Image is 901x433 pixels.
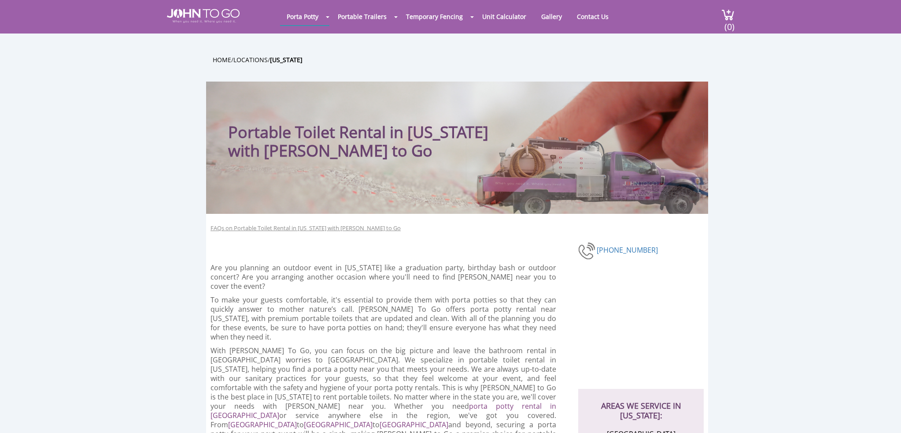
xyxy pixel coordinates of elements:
span: (0) [724,14,735,33]
a: FAQs on Portable Toilet Rental in [US_STATE] with [PERSON_NAME] to Go [210,224,401,232]
p: Are you planning an outdoor event in [US_STATE] like a graduation party, birthday bash or outdoor... [210,263,556,291]
a: [US_STATE] [270,56,303,64]
h1: Portable Toilet Rental in [US_STATE] with [PERSON_NAME] to Go [228,99,512,160]
a: [PHONE_NUMBER] [597,245,658,254]
a: porta potty rental in [GEOGRAPHIC_DATA] [210,401,556,420]
a: Gallery [535,8,569,25]
img: Truck [466,132,704,214]
a: [GEOGRAPHIC_DATA] [228,420,297,429]
a: [GEOGRAPHIC_DATA] [304,420,373,429]
a: Contact Us [570,8,615,25]
ul: / / [213,55,715,65]
p: To make your guests comfortable, it's essential to provide them with porta potties so that they c... [210,295,556,342]
a: Temporary Fencing [399,8,469,25]
a: Porta Potty [280,8,325,25]
img: phone-number [578,241,597,261]
a: Locations [233,56,268,64]
img: JOHN to go [167,9,240,23]
img: cart a [721,9,735,21]
h2: AREAS WE SERVICE IN [US_STATE]: [587,389,695,420]
a: Home [213,56,231,64]
a: Portable Trailers [331,8,393,25]
a: [GEOGRAPHIC_DATA] [380,420,448,429]
a: Unit Calculator [476,8,533,25]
